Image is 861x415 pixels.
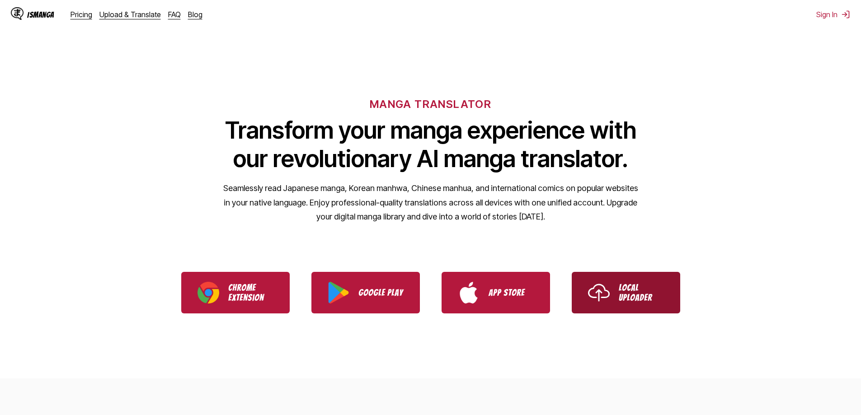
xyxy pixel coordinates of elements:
button: Sign In [816,10,850,19]
p: Google Play [358,288,404,298]
h6: MANGA TRANSLATOR [370,98,491,111]
img: Chrome logo [198,282,219,303]
a: FAQ [168,10,181,19]
a: Download IsManga from App Store [442,272,550,313]
p: Chrome Extension [228,283,273,303]
img: Upload icon [588,282,610,303]
p: Seamlessly read Japanese manga, Korean manhwa, Chinese manhua, and international comics on popula... [223,181,639,224]
img: App Store logo [458,282,480,303]
p: Local Uploader [619,283,664,303]
img: IsManga Logo [11,7,24,20]
a: Download IsManga from Google Play [311,272,420,313]
div: IsManga [27,10,54,19]
a: Pricing [71,10,92,19]
h1: Transform your manga experience with our revolutionary AI manga translator. [223,116,639,173]
img: Google Play logo [328,282,349,303]
a: Use IsManga Local Uploader [572,272,680,313]
a: Upload & Translate [99,10,161,19]
p: App Store [489,288,534,298]
img: Sign out [841,10,850,19]
a: IsManga LogoIsManga [11,7,71,22]
a: Download IsManga Chrome Extension [181,272,290,313]
a: Blog [188,10,202,19]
